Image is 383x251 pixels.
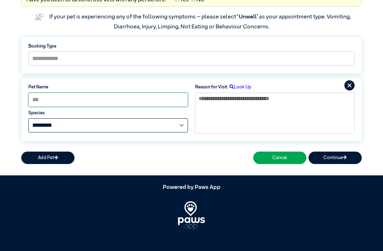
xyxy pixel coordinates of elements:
label: Booking Type [28,43,355,50]
img: PawsApp [178,201,205,230]
button: Add Pet [21,152,74,164]
label: Look Up [227,84,251,91]
label: Pet Name [28,84,188,91]
button: Continue [309,152,362,164]
label: Species [28,110,188,116]
span: “Unwell” [236,14,259,20]
label: If your pet is experiencing any of the following symptoms – please select as your appointment typ... [49,14,352,30]
label: Reason for Visit [195,84,227,91]
button: Cancel [253,152,306,164]
img: vet [32,11,46,23]
h5: Powered by Paws App [21,184,362,191]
